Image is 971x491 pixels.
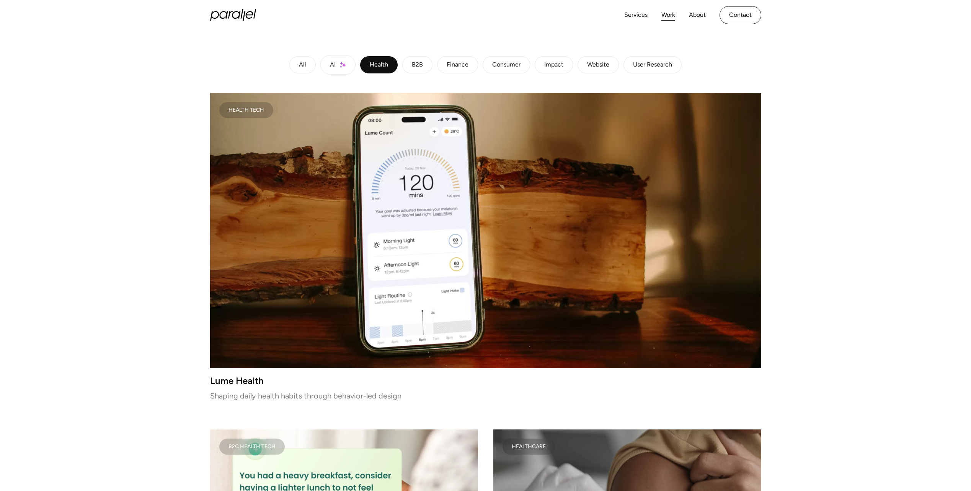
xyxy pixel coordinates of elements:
[587,63,609,67] div: Website
[228,108,264,112] div: Health Tech
[330,63,336,67] div: AI
[624,10,648,21] a: Services
[412,63,423,67] div: B2B
[210,377,761,384] h3: Lume Health
[210,393,761,398] p: Shaping daily health habits through behavior-led design
[512,445,546,449] div: HEALTHCARE
[210,9,256,21] a: home
[544,63,563,67] div: Impact
[633,63,672,67] div: User Research
[492,63,521,67] div: Consumer
[228,445,276,449] div: B2C Health Tech
[447,63,468,67] div: Finance
[210,93,761,399] a: Health TechLume HealthShaping daily health habits through behavior-led design
[299,63,306,67] div: All
[661,10,675,21] a: Work
[689,10,706,21] a: About
[370,63,388,67] div: Health
[720,6,761,24] a: Contact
